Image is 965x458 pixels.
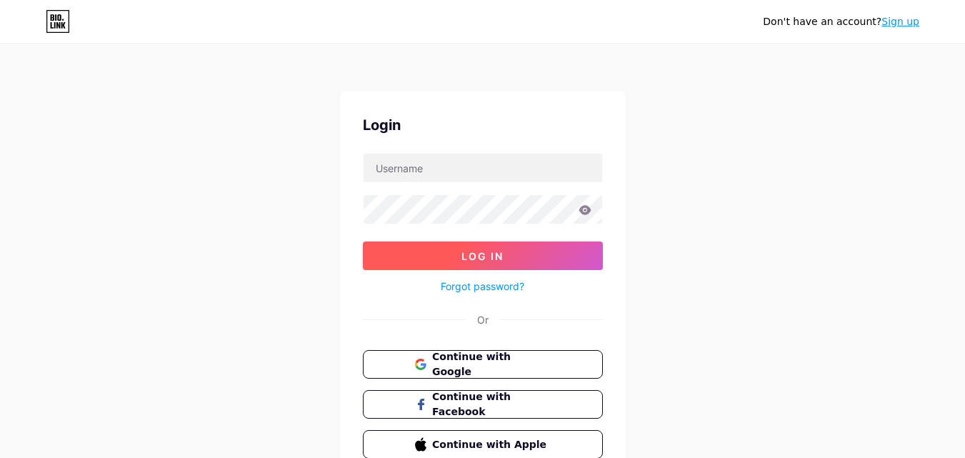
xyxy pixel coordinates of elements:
[763,14,919,29] div: Don't have an account?
[363,390,603,419] button: Continue with Facebook
[881,16,919,27] a: Sign up
[432,389,550,419] span: Continue with Facebook
[432,349,550,379] span: Continue with Google
[432,437,550,452] span: Continue with Apple
[363,242,603,270] button: Log In
[363,114,603,136] div: Login
[477,312,489,327] div: Or
[363,350,603,379] button: Continue with Google
[441,279,524,294] a: Forgot password?
[364,154,602,182] input: Username
[461,250,504,262] span: Log In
